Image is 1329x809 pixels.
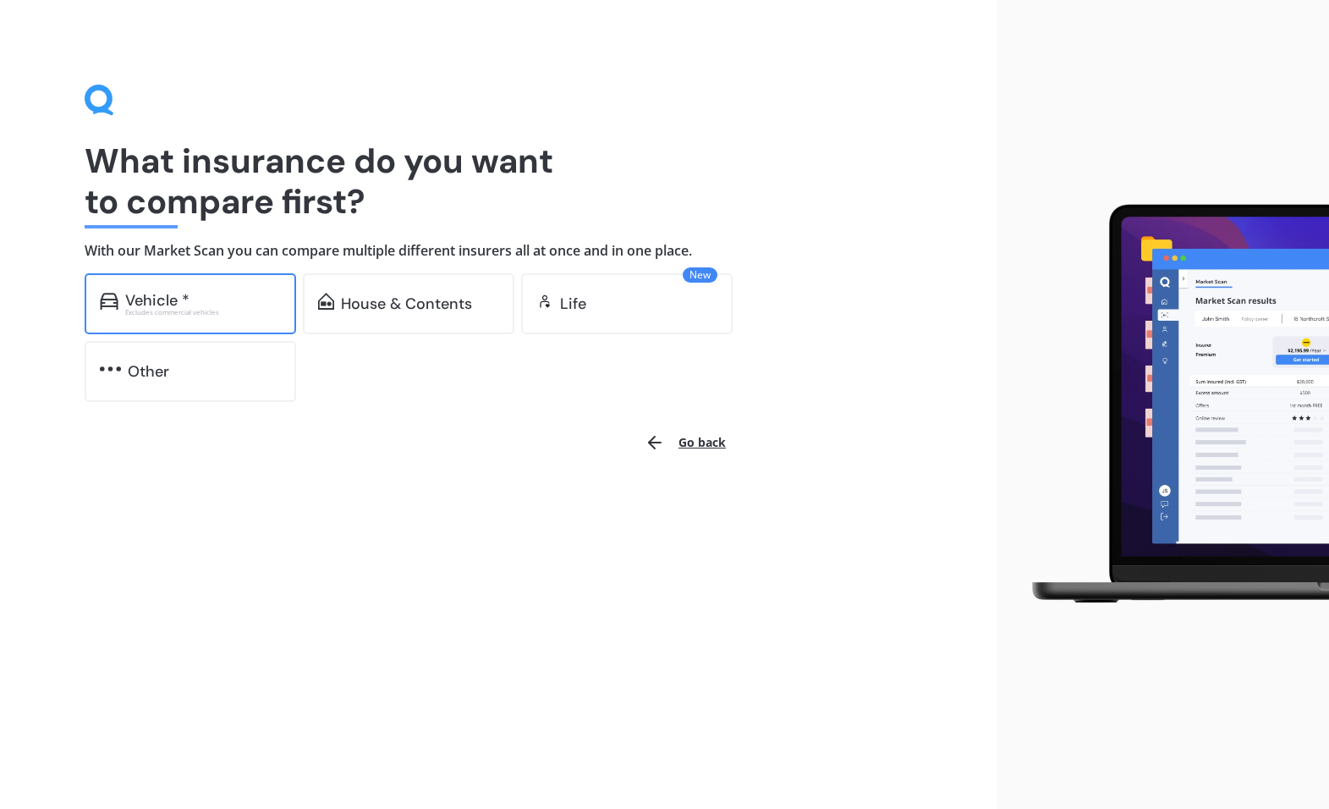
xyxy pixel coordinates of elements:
[341,295,472,312] div: House & Contents
[1010,195,1329,614] img: laptop.webp
[85,242,912,260] h4: With our Market Scan you can compare multiple different insurers all at once and in one place.
[318,293,334,310] img: home-and-contents.b802091223b8502ef2dd.svg
[125,292,189,309] div: Vehicle *
[100,293,118,310] img: car.f15378c7a67c060ca3f3.svg
[100,360,121,377] img: other.81dba5aafe580aa69f38.svg
[128,363,169,380] div: Other
[634,422,736,463] button: Go back
[125,309,281,316] div: Excludes commercial vehicles
[560,295,586,312] div: Life
[683,267,717,283] span: New
[85,140,912,222] h1: What insurance do you want to compare first?
[536,293,553,310] img: life.f720d6a2d7cdcd3ad642.svg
